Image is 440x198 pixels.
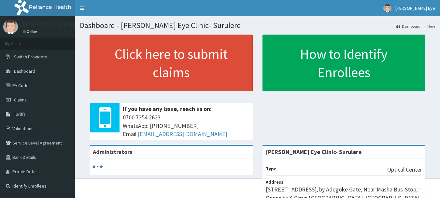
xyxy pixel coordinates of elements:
span: [PERSON_NAME] Eye [395,5,435,11]
p: Optical Center [387,165,422,174]
a: Dashboard [396,23,420,29]
span: Switch Providers [14,54,47,60]
svg: audio-loading [93,162,103,172]
a: Online [23,29,38,34]
span: Tariffs [14,111,26,117]
li: Here [421,23,435,29]
b: Administrators [93,148,132,156]
b: If you have any issue, reach us on: [123,105,212,113]
p: [PERSON_NAME] Eye [23,21,76,27]
h1: Dashboard - [PERSON_NAME] Eye Clinic- Surulere [80,21,435,30]
a: [EMAIL_ADDRESS][DOMAIN_NAME] [138,130,227,138]
b: Type [266,166,277,172]
img: User Image [3,20,18,34]
a: How to Identify Enrollees [263,35,426,91]
span: Dashboard [14,68,35,74]
strong: [PERSON_NAME] Eye Clinic- Surulere [266,148,362,156]
img: User Image [383,4,391,12]
span: Claims [14,97,27,103]
span: 0700 7354 2623 WhatsApp: [PHONE_NUMBER] Email: [123,113,249,138]
a: Click here to submit claims [90,35,253,91]
b: Address [266,179,283,185]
